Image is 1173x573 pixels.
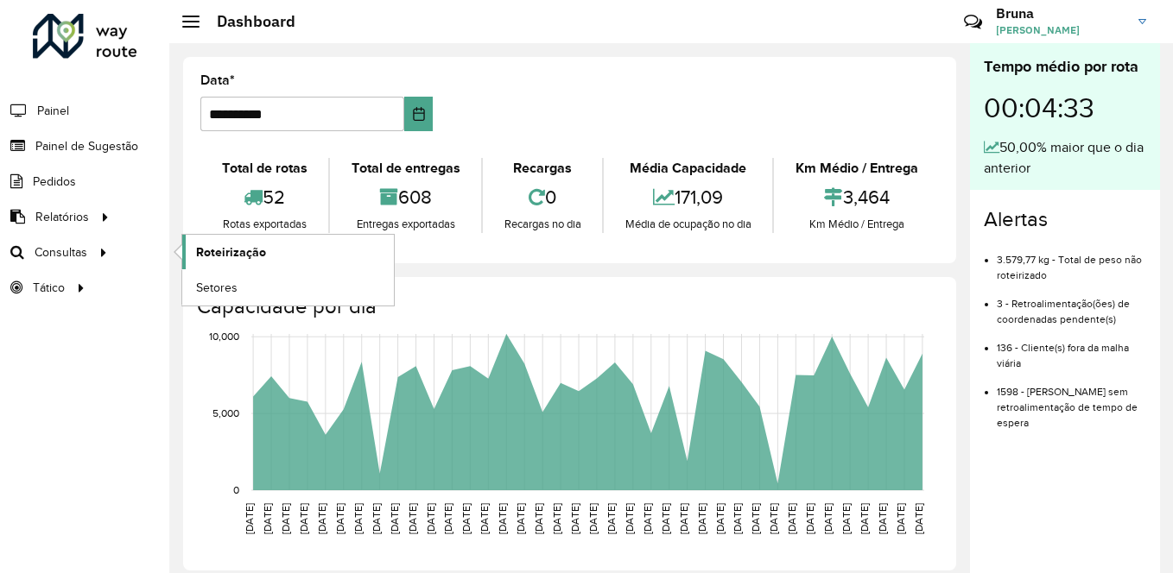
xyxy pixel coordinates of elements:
[35,243,87,261] span: Consultas
[200,12,295,31] h2: Dashboard
[442,503,453,534] text: [DATE]
[404,97,433,131] button: Choose Date
[37,102,69,120] span: Painel
[371,503,382,534] text: [DATE]
[280,503,291,534] text: [DATE]
[624,503,635,534] text: [DATE]
[197,294,939,319] h4: Capacidade por dia
[859,503,870,534] text: [DATE]
[569,503,580,534] text: [DATE]
[778,158,935,179] div: Km Médio / Entrega
[182,270,394,305] a: Setores
[389,503,400,534] text: [DATE]
[678,503,689,534] text: [DATE]
[200,70,235,91] label: Data
[35,208,89,226] span: Relatórios
[352,503,364,534] text: [DATE]
[660,503,671,534] text: [DATE]
[786,503,797,534] text: [DATE]
[997,239,1146,283] li: 3.579,77 kg - Total de peso não roteirizado
[196,243,266,261] span: Roteirização
[840,503,852,534] text: [DATE]
[642,503,653,534] text: [DATE]
[33,173,76,191] span: Pedidos
[407,503,418,534] text: [DATE]
[515,503,526,534] text: [DATE]
[205,179,324,216] div: 52
[714,503,726,534] text: [DATE]
[984,55,1146,79] div: Tempo médio por rota
[822,503,834,534] text: [DATE]
[913,503,924,534] text: [DATE]
[606,503,617,534] text: [DATE]
[244,503,255,534] text: [DATE]
[778,179,935,216] div: 3,464
[205,216,324,233] div: Rotas exportadas
[804,503,815,534] text: [DATE]
[997,327,1146,371] li: 136 - Cliente(s) fora da malha viária
[768,503,779,534] text: [DATE]
[233,484,239,495] text: 0
[33,279,65,297] span: Tático
[334,179,477,216] div: 608
[334,158,477,179] div: Total de entregas
[984,207,1146,232] h4: Alertas
[425,503,436,534] text: [DATE]
[533,503,544,534] text: [DATE]
[895,503,906,534] text: [DATE]
[212,407,239,419] text: 5,000
[996,5,1125,22] h3: Bruna
[608,179,768,216] div: 171,09
[984,137,1146,179] div: 50,00% maior que o dia anterior
[479,503,490,534] text: [DATE]
[182,235,394,269] a: Roteirização
[608,158,768,179] div: Média Capacidade
[460,503,472,534] text: [DATE]
[997,371,1146,431] li: 1598 - [PERSON_NAME] sem retroalimentação de tempo de espera
[487,179,598,216] div: 0
[262,503,273,534] text: [DATE]
[334,503,346,534] text: [DATE]
[316,503,327,534] text: [DATE]
[205,158,324,179] div: Total de rotas
[334,216,477,233] div: Entregas exportadas
[551,503,562,534] text: [DATE]
[877,503,888,534] text: [DATE]
[996,22,1125,38] span: [PERSON_NAME]
[732,503,743,534] text: [DATE]
[608,216,768,233] div: Média de ocupação no dia
[696,503,707,534] text: [DATE]
[750,503,761,534] text: [DATE]
[954,3,992,41] a: Contato Rápido
[587,503,599,534] text: [DATE]
[497,503,508,534] text: [DATE]
[778,216,935,233] div: Km Médio / Entrega
[298,503,309,534] text: [DATE]
[196,279,238,297] span: Setores
[35,137,138,155] span: Painel de Sugestão
[997,283,1146,327] li: 3 - Retroalimentação(ões) de coordenadas pendente(s)
[209,331,239,342] text: 10,000
[487,158,598,179] div: Recargas
[487,216,598,233] div: Recargas no dia
[984,79,1146,137] div: 00:04:33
